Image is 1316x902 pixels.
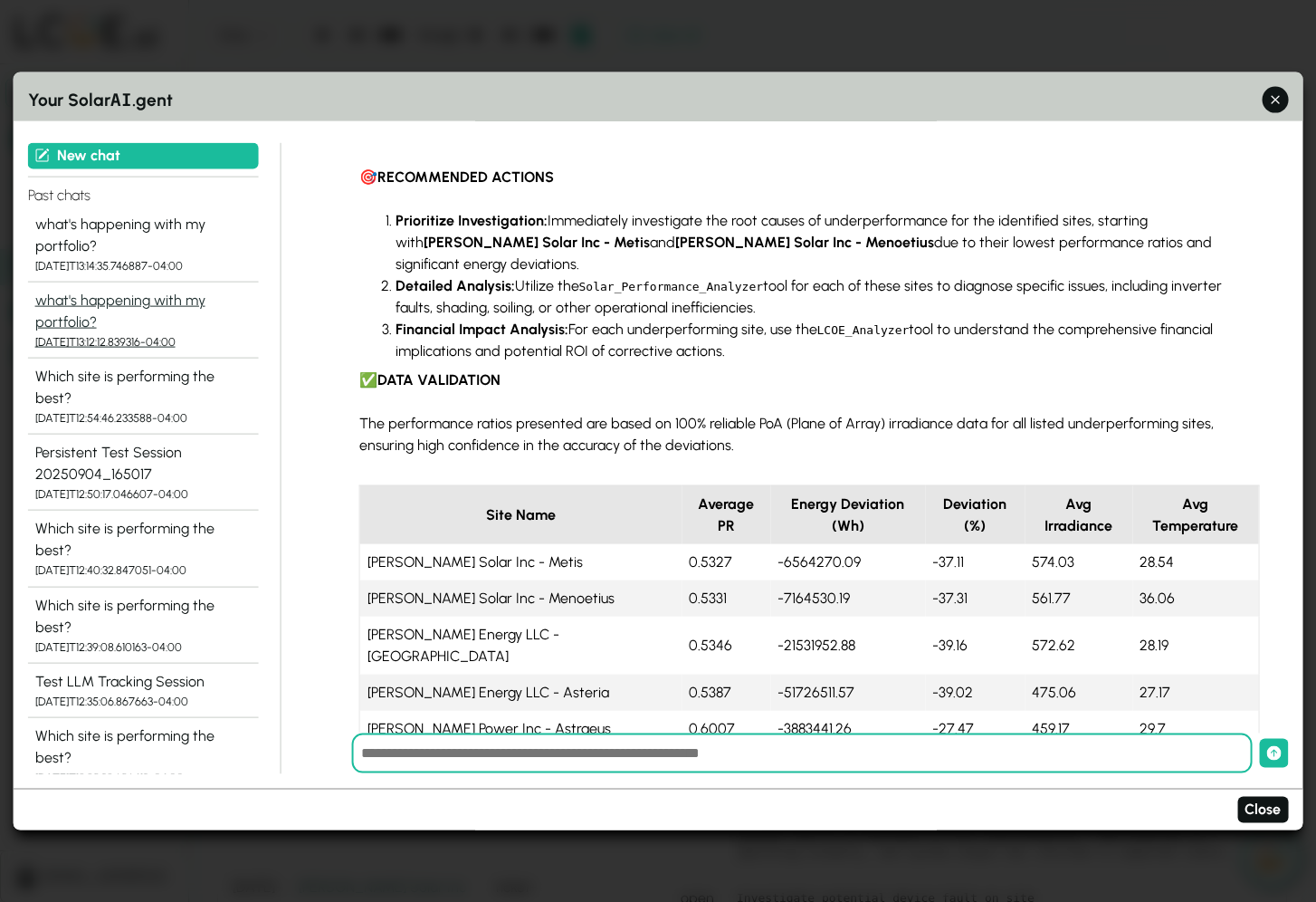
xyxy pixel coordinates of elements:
[359,369,1260,390] p: ✅
[35,485,252,503] div: [DATE]T12:50:17.046607-04:00
[925,710,1025,746] td: -27.47
[682,616,770,674] td: 0.5346
[1132,485,1259,544] th: Avg Temperature
[35,289,252,332] div: what's happening with my portfolio?
[35,213,252,256] div: what's happening with my portfolio?
[925,543,1025,580] td: -37.11
[359,101,1260,144] p: The total estimated revenue loss due to underperformance across these 6 sites in the last 30 days...
[28,206,259,282] button: what's happening with my portfolio? [DATE]T13:14:35.746887-04:00
[35,769,252,786] div: [DATE]T12:29:38.696413-04:00
[925,485,1025,544] th: Deviation (%)
[28,282,259,358] button: what's happening with my portfolio? [DATE]T13:12:12.839316-04:00
[359,580,682,616] td: [PERSON_NAME] Solar Inc - Menoetius
[925,580,1025,616] td: -37.31
[1132,616,1259,674] td: 28.19
[35,594,252,638] div: Which site is performing the best?
[1132,543,1259,580] td: 28.54
[682,580,770,616] td: 0.5331
[424,233,650,250] strong: [PERSON_NAME] Solar Inc - Metis
[28,718,259,794] button: Which site is performing the best? [DATE]T12:29:38.696413-04:00
[396,276,515,293] strong: Detailed Analysis:
[28,142,259,168] button: New chat
[1025,543,1132,580] td: 574.03
[682,543,770,580] td: 0.5327
[35,725,252,769] div: Which site is performing the best?
[682,710,770,746] td: 0.6007
[359,485,682,544] th: Site Name
[35,409,252,427] div: [DATE]T12:54:46.233588-04:00
[35,366,252,409] div: Which site is performing the best?
[770,616,925,674] td: -21531952.88
[682,485,770,544] th: Average PR
[396,318,1260,361] li: For each underperforming site, use the tool to understand the comprehensive financial implication...
[28,663,259,717] button: Test LLM Tracking Session [DATE]T12:35:06.867663-04:00
[675,233,934,250] strong: [PERSON_NAME] Solar Inc - Menoetius
[110,87,132,111] span: AI
[35,561,252,579] div: [DATE]T12:40:32.847051-04:00
[28,359,259,435] button: Which site is performing the best? [DATE]T12:54:46.233588-04:00
[35,332,252,350] div: [DATE]T13:12:12.839316-04:00
[770,543,925,580] td: -6564270.09
[1237,797,1288,823] button: Close
[1025,580,1132,616] td: 561.77
[28,87,1289,114] h3: Your Solar .gent
[682,674,770,710] td: 0.5387
[579,279,764,293] code: Solar_Performance_Analyzer
[925,616,1025,674] td: -39.16
[770,674,925,710] td: -51726511.57
[1025,710,1132,746] td: 459.17
[28,511,259,587] button: Which site is performing the best? [DATE]T12:40:32.847051-04:00
[1025,674,1132,710] td: 475.06
[396,211,548,228] strong: Prioritize Investigation:
[35,256,252,273] div: [DATE]T13:14:35.746887-04:00
[28,587,259,663] button: Which site is performing the best? [DATE]T12:39:08.610163-04:00
[35,518,252,561] div: Which site is performing the best?
[359,616,682,674] td: [PERSON_NAME] Energy LLC - [GEOGRAPHIC_DATA]
[35,442,252,485] div: Persistent Test Session 20250904_165017
[359,412,1260,456] p: The performance ratios presented are based on 100% reliable PoA (Plane of Array) irradiance data ...
[770,580,925,616] td: -7164530.19
[359,166,1260,187] p: 🎯
[359,674,682,710] td: [PERSON_NAME] Energy LLC - Asteria
[817,322,910,336] code: LCOE_Analyzer
[1132,580,1259,616] td: 36.06
[925,674,1025,710] td: -39.02
[35,692,252,709] div: [DATE]T12:35:06.867663-04:00
[396,274,1260,318] li: Utilize the tool for each of these sites to diagnose specific issues, including inverter faults, ...
[35,638,252,655] div: [DATE]T12:39:08.610163-04:00
[1132,674,1259,710] td: 27.17
[359,710,682,746] td: [PERSON_NAME] Power Inc - Astraeus
[770,485,925,544] th: Energy Deviation (Wh)
[28,176,259,206] h4: Past chats
[377,168,554,185] strong: RECOMMENDED ACTIONS
[396,320,568,337] strong: Financial Impact Analysis:
[377,370,501,388] strong: DATA VALIDATION
[770,710,925,746] td: -3883441.26
[35,670,252,692] div: Test LLM Tracking Session
[1025,616,1132,674] td: 572.62
[1132,710,1259,746] td: 29.7
[28,435,259,511] button: Persistent Test Session 20250904_165017 [DATE]T12:50:17.046607-04:00
[1025,485,1132,544] th: Avg Irradiance
[359,543,682,580] td: [PERSON_NAME] Solar Inc - Metis
[396,209,1260,274] li: Immediately investigate the root causes of underperformance for the identified sites, starting wi...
